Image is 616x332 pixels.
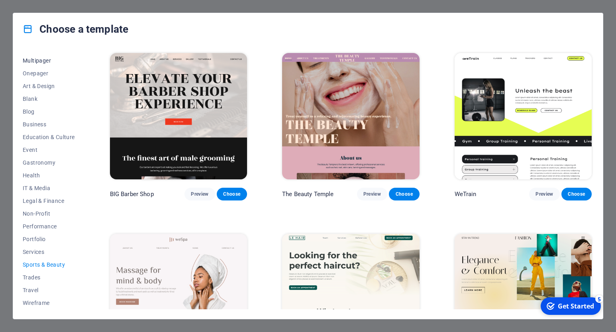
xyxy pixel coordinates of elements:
[357,188,387,200] button: Preview
[23,233,75,246] button: Portfolio
[23,207,75,220] button: Non-Profit
[23,159,75,166] span: Gastronomy
[22,8,58,16] div: Get Started
[395,191,413,197] span: Choose
[23,54,75,67] button: Multipager
[23,210,75,217] span: Non-Profit
[23,118,75,131] button: Business
[23,57,75,64] span: Multipager
[389,188,419,200] button: Choose
[23,185,75,191] span: IT & Media
[561,188,592,200] button: Choose
[184,188,215,200] button: Preview
[23,172,75,179] span: Health
[23,182,75,194] button: IT & Media
[23,274,75,281] span: Trades
[23,23,128,35] h4: Choose a template
[23,284,75,297] button: Travel
[23,105,75,118] button: Blog
[110,53,247,179] img: BIG Barber Shop
[23,92,75,105] button: Blank
[282,53,419,179] img: The Beauty Temple
[23,147,75,153] span: Event
[455,53,592,179] img: WeTrain
[23,198,75,204] span: Legal & Finance
[23,220,75,233] button: Performance
[23,121,75,128] span: Business
[282,190,334,198] p: The Beauty Temple
[23,223,75,230] span: Performance
[23,70,75,77] span: Onepager
[536,191,553,197] span: Preview
[4,3,65,21] div: Get Started 5 items remaining, 0% complete
[23,96,75,102] span: Blank
[23,134,75,140] span: Education & Culture
[23,271,75,284] button: Trades
[23,194,75,207] button: Legal & Finance
[23,246,75,258] button: Services
[23,156,75,169] button: Gastronomy
[23,143,75,156] button: Event
[23,80,75,92] button: Art & Design
[23,169,75,182] button: Health
[23,287,75,293] span: Travel
[23,297,75,309] button: Wireframe
[23,67,75,80] button: Onepager
[568,191,585,197] span: Choose
[23,258,75,271] button: Sports & Beauty
[455,190,477,198] p: WeTrain
[23,108,75,115] span: Blog
[110,190,154,198] p: BIG Barber Shop
[23,300,75,306] span: Wireframe
[217,188,247,200] button: Choose
[191,191,208,197] span: Preview
[23,261,75,268] span: Sports & Beauty
[23,131,75,143] button: Education & Culture
[529,188,559,200] button: Preview
[23,83,75,89] span: Art & Design
[223,191,241,197] span: Choose
[59,1,67,9] div: 5
[23,236,75,242] span: Portfolio
[363,191,381,197] span: Preview
[23,249,75,255] span: Services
